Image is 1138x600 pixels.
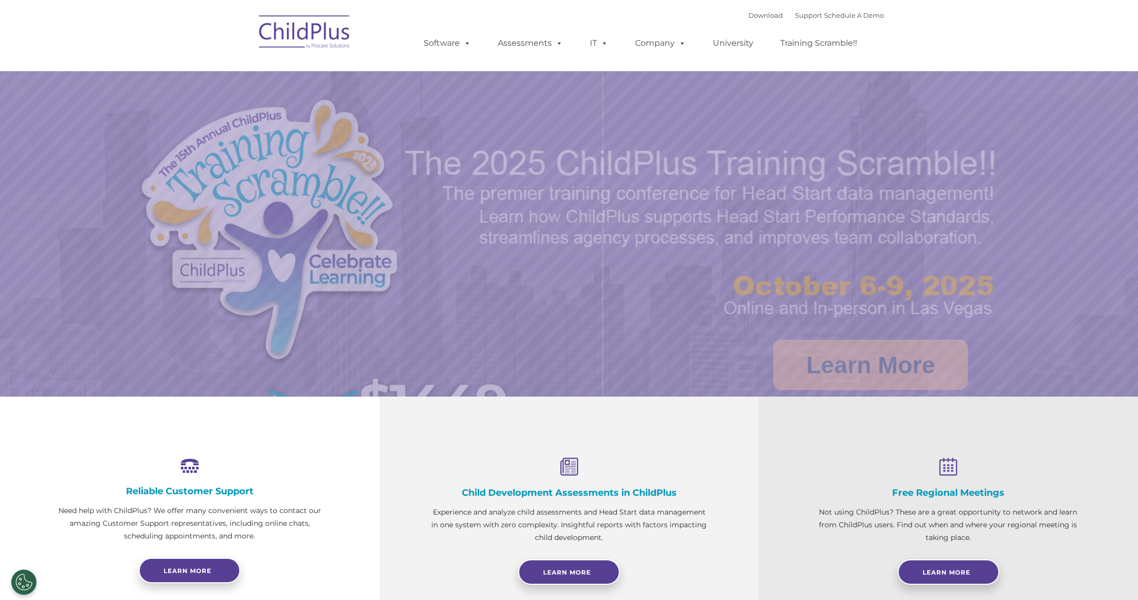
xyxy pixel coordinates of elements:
h4: Free Regional Meetings [809,487,1087,498]
a: Learn More [518,559,620,585]
button: Cookies Settings [11,569,37,595]
h4: Reliable Customer Support [51,486,329,497]
a: Training Scramble!! [770,33,867,53]
a: Download [748,11,783,19]
a: Learn More [898,559,999,585]
font: | [748,11,884,19]
p: Not using ChildPlus? These are a great opportunity to network and learn from ChildPlus users. Fin... [809,506,1087,544]
a: Learn more [139,558,240,583]
p: Experience and analyze child assessments and Head Start data management in one system with zero c... [430,506,708,544]
a: Learn More [773,340,968,390]
a: Support [795,11,822,19]
a: Assessments [488,33,573,53]
span: Learn more [164,567,211,575]
h4: Child Development Assessments in ChildPlus [430,487,708,498]
p: Need help with ChildPlus? We offer many convenient ways to contact our amazing Customer Support r... [51,504,329,543]
span: Learn More [923,568,970,576]
a: University [703,33,764,53]
a: IT [580,33,618,53]
a: Company [625,33,696,53]
img: ChildPlus by Procare Solutions [254,8,356,59]
a: Software [414,33,481,53]
a: Schedule A Demo [824,11,884,19]
span: Learn More [543,568,591,576]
